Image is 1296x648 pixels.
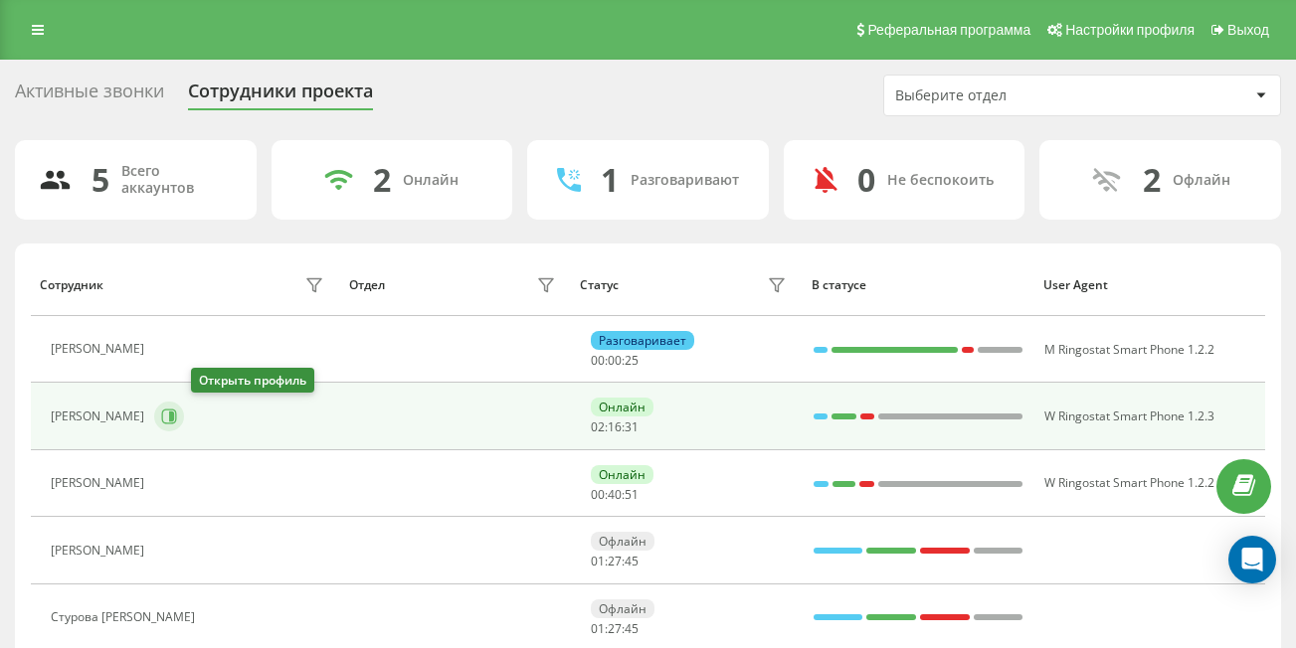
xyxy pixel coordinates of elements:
[591,620,605,637] span: 01
[191,368,314,393] div: Открыть профиль
[591,555,639,568] div: : :
[591,418,605,435] span: 02
[349,278,385,292] div: Отдел
[812,278,1024,292] div: В статусе
[1173,172,1230,189] div: Офлайн
[121,163,233,197] div: Всего аккаунтов
[1143,161,1161,199] div: 2
[591,488,639,502] div: : :
[625,352,639,369] span: 25
[373,161,391,199] div: 2
[608,418,622,435] span: 16
[188,81,373,111] div: Сотрудники проекта
[591,465,653,484] div: Онлайн
[40,278,103,292] div: Сотрудник
[591,354,639,368] div: : :
[625,553,639,569] span: 45
[1044,407,1214,424] span: W Ringostat Smart Phone 1.2.3
[15,81,164,111] div: Активные звонки
[591,599,654,618] div: Офлайн
[403,172,459,189] div: Онлайн
[591,398,653,416] div: Онлайн
[1044,474,1214,491] span: W Ringostat Smart Phone 1.2.2
[887,172,994,189] div: Не беспокоить
[895,87,1133,104] div: Выберите отдел
[51,342,149,356] div: [PERSON_NAME]
[51,476,149,490] div: [PERSON_NAME]
[51,610,200,624] div: Cтурова [PERSON_NAME]
[1227,22,1269,38] span: Выход
[631,172,739,189] div: Разговаривают
[625,486,639,503] span: 51
[580,278,619,292] div: Статус
[625,418,639,435] span: 31
[92,161,109,199] div: 5
[51,544,149,558] div: [PERSON_NAME]
[1065,22,1195,38] span: Настройки профиля
[591,622,639,636] div: : :
[867,22,1030,38] span: Реферальная программа
[608,352,622,369] span: 00
[601,161,619,199] div: 1
[591,420,639,434] div: : :
[591,553,605,569] span: 01
[1043,278,1256,292] div: User Agent
[857,161,875,199] div: 0
[591,331,694,350] div: Разговаривает
[591,352,605,369] span: 00
[608,553,622,569] span: 27
[591,486,605,503] span: 00
[625,620,639,637] span: 45
[1044,341,1214,358] span: M Ringostat Smart Phone 1.2.2
[1228,536,1276,583] div: Open Intercom Messenger
[608,620,622,637] span: 27
[51,409,149,423] div: [PERSON_NAME]
[591,532,654,551] div: Офлайн
[608,486,622,503] span: 40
